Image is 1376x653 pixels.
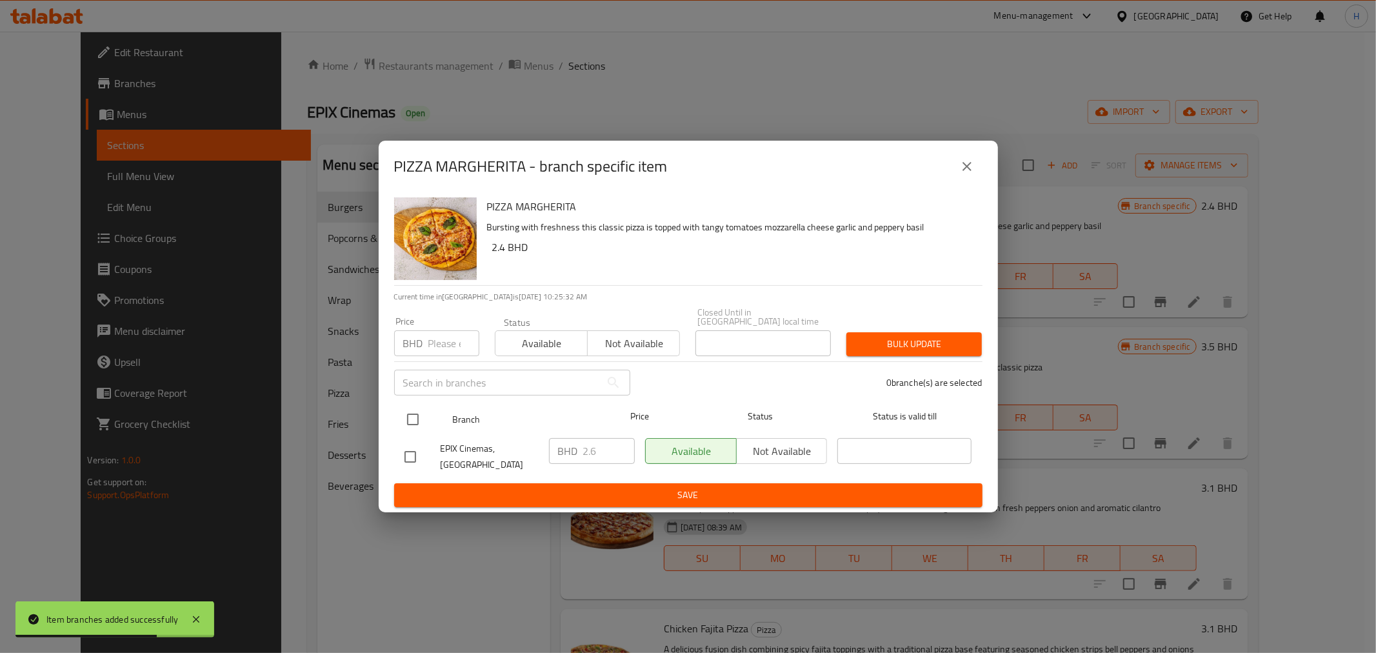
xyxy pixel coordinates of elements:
button: Bulk update [846,332,982,356]
p: Bursting with freshness this classic pizza is topped with tangy tomatoes mozzarella cheese garlic... [487,219,972,236]
input: Please enter price [583,438,635,464]
p: BHD [558,443,578,459]
p: Current time in [GEOGRAPHIC_DATA] is [DATE] 10:25:32 AM [394,291,982,303]
button: Available [495,330,588,356]
span: Save [404,487,972,503]
button: Save [394,483,982,507]
input: Please enter price [428,330,479,356]
span: EPIX Cinemas, [GEOGRAPHIC_DATA] [441,441,539,473]
button: Not available [587,330,680,356]
span: Price [597,408,683,425]
img: PIZZA MARGHERITA [394,197,477,280]
h6: PIZZA MARGHERITA [487,197,972,216]
span: Status is valid till [837,408,972,425]
div: Item branches added successfully [46,612,178,627]
h6: 2.4 BHD [492,238,972,256]
h2: PIZZA MARGHERITA - branch specific item [394,156,668,177]
p: 0 branche(s) are selected [886,376,982,389]
button: close [952,151,982,182]
input: Search in branches [394,370,601,396]
span: Branch [452,412,586,428]
span: Available [501,334,583,353]
span: Bulk update [857,336,972,352]
span: Not available [593,334,675,353]
p: BHD [403,336,423,351]
span: Status [693,408,827,425]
